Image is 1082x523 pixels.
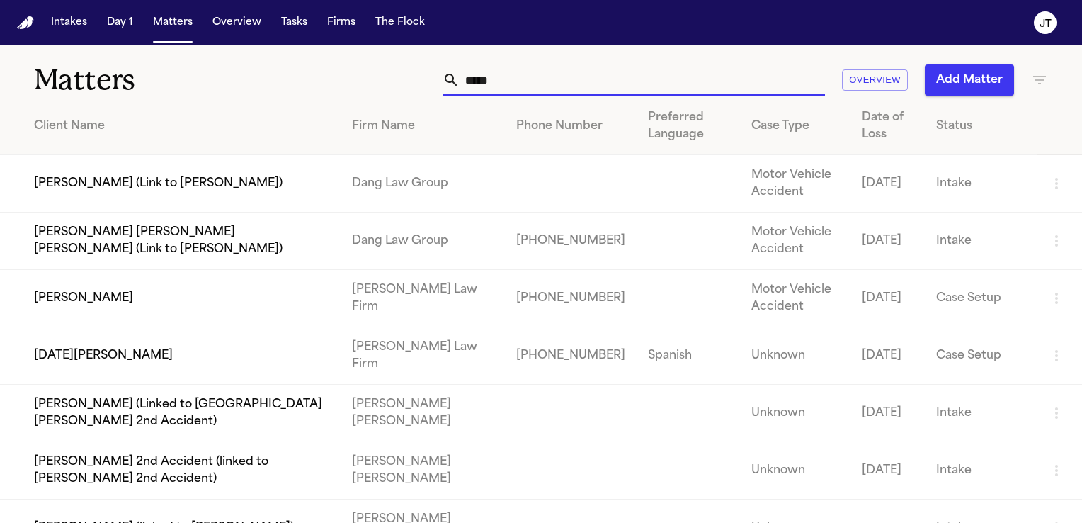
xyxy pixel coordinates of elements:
[740,155,850,213] td: Motor Vehicle Accident
[740,270,850,327] td: Motor Vehicle Accident
[740,385,850,442] td: Unknown
[925,64,1014,96] button: Add Matter
[341,155,505,213] td: Dang Law Group
[842,69,908,91] button: Overview
[637,327,740,385] td: Spanish
[341,442,505,500] td: [PERSON_NAME] [PERSON_NAME]
[740,213,850,270] td: Motor Vehicle Accident
[505,213,637,270] td: [PHONE_NUMBER]
[925,385,1037,442] td: Intake
[505,327,637,385] td: [PHONE_NUMBER]
[370,10,431,35] button: The Flock
[45,10,93,35] button: Intakes
[321,10,361,35] button: Firms
[17,16,34,30] a: Home
[352,118,494,135] div: Firm Name
[850,155,926,213] td: [DATE]
[648,109,729,143] div: Preferred Language
[341,327,505,385] td: [PERSON_NAME] Law Firm
[740,442,850,500] td: Unknown
[34,118,329,135] div: Client Name
[850,270,926,327] td: [DATE]
[740,327,850,385] td: Unknown
[341,385,505,442] td: [PERSON_NAME] [PERSON_NAME]
[850,385,926,442] td: [DATE]
[516,118,625,135] div: Phone Number
[862,109,914,143] div: Date of Loss
[751,118,839,135] div: Case Type
[925,213,1037,270] td: Intake
[925,270,1037,327] td: Case Setup
[207,10,267,35] button: Overview
[850,327,926,385] td: [DATE]
[925,327,1037,385] td: Case Setup
[101,10,139,35] button: Day 1
[925,442,1037,500] td: Intake
[275,10,313,35] button: Tasks
[505,270,637,327] td: [PHONE_NUMBER]
[341,213,505,270] td: Dang Law Group
[147,10,198,35] button: Matters
[341,270,505,327] td: [PERSON_NAME] Law Firm
[925,155,1037,213] td: Intake
[850,442,926,500] td: [DATE]
[17,16,34,30] img: Finch Logo
[34,62,318,98] h1: Matters
[850,213,926,270] td: [DATE]
[936,118,1025,135] div: Status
